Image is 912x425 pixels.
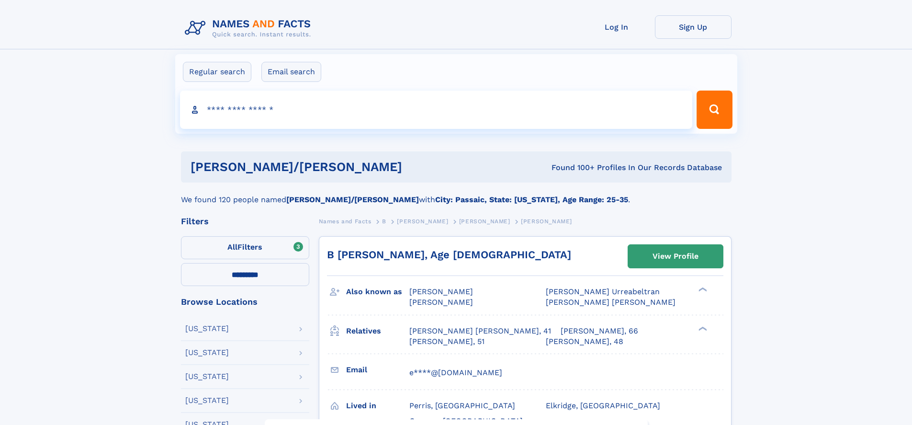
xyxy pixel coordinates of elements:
[191,161,477,173] h1: [PERSON_NAME]/[PERSON_NAME]
[409,298,473,307] span: [PERSON_NAME]
[628,245,723,268] a: View Profile
[653,245,698,267] div: View Profile
[459,215,510,227] a: [PERSON_NAME]
[183,62,251,82] label: Regular search
[477,162,722,173] div: Found 100+ Profiles In Our Records Database
[546,336,623,347] a: [PERSON_NAME], 48
[185,397,229,404] div: [US_STATE]
[578,15,655,39] a: Log In
[459,218,510,225] span: [PERSON_NAME]
[181,217,309,226] div: Filters
[346,362,409,378] h3: Email
[546,401,660,410] span: Elkridge, [GEOGRAPHIC_DATA]
[382,218,386,225] span: B
[181,183,732,206] div: We found 120 people named with .
[696,325,708,332] div: ❯
[286,195,419,204] b: [PERSON_NAME]/[PERSON_NAME]
[655,15,732,39] a: Sign Up
[185,325,229,333] div: [US_STATE]
[180,91,693,129] input: search input
[227,242,237,252] span: All
[382,215,386,227] a: B
[546,298,676,307] span: [PERSON_NAME] [PERSON_NAME]
[435,195,628,204] b: City: Passaic, State: [US_STATE], Age Range: 25-35
[327,249,571,261] a: B [PERSON_NAME], Age [DEMOGRAPHIC_DATA]
[346,323,409,339] h3: Relatives
[409,287,473,296] span: [PERSON_NAME]
[261,62,321,82] label: Email search
[409,326,551,336] a: [PERSON_NAME] [PERSON_NAME], 41
[696,287,708,293] div: ❯
[546,287,660,296] span: [PERSON_NAME] Urreabeltran
[409,336,484,347] a: [PERSON_NAME], 51
[181,298,309,306] div: Browse Locations
[397,218,448,225] span: [PERSON_NAME]
[181,15,319,41] img: Logo Names and Facts
[346,284,409,300] h3: Also known as
[697,91,732,129] button: Search Button
[397,215,448,227] a: [PERSON_NAME]
[181,236,309,259] label: Filters
[346,398,409,414] h3: Lived in
[185,349,229,356] div: [US_STATE]
[561,326,638,336] a: [PERSON_NAME], 66
[185,373,229,380] div: [US_STATE]
[521,218,572,225] span: [PERSON_NAME]
[319,215,372,227] a: Names and Facts
[409,401,515,410] span: Perris, [GEOGRAPHIC_DATA]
